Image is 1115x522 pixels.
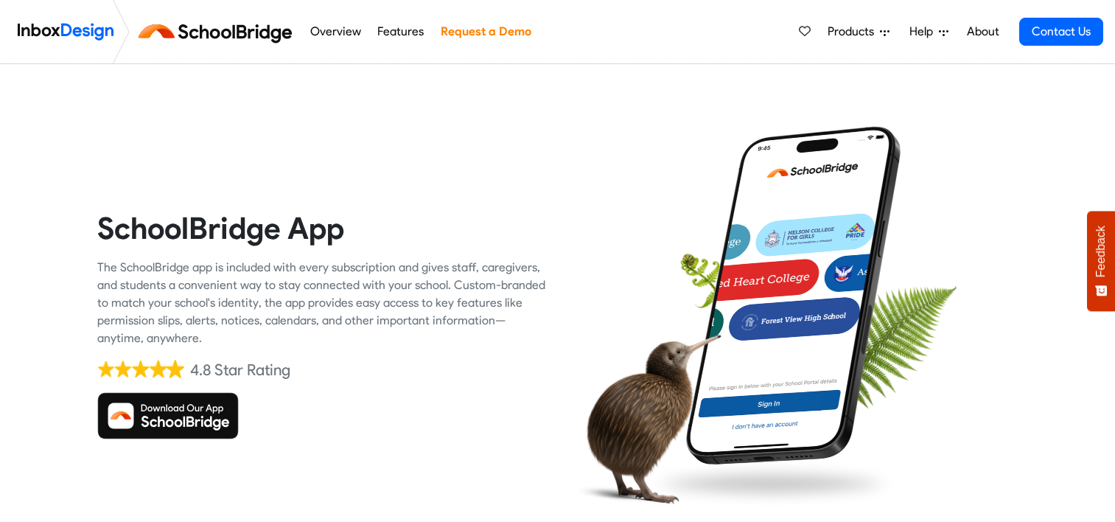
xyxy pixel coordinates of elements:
[675,125,912,466] img: phone.png
[909,23,939,41] span: Help
[97,392,239,439] img: Download SchoolBridge App
[962,17,1003,46] a: About
[903,17,954,46] a: Help
[1019,18,1103,46] a: Contact Us
[569,321,721,516] img: kiwi_bird.png
[828,23,880,41] span: Products
[97,259,547,347] div: The SchoolBridge app is included with every subscription and gives staff, caregivers, and student...
[1087,211,1115,311] button: Feedback - Show survey
[374,17,428,46] a: Features
[306,17,365,46] a: Overview
[1094,226,1108,277] span: Feedback
[822,17,895,46] a: Products
[436,17,535,46] a: Request a Demo
[190,359,290,381] div: 4.8 Star Rating
[136,14,301,49] img: schoolbridge logo
[645,456,900,511] img: shadow.png
[97,209,547,247] heading: SchoolBridge App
